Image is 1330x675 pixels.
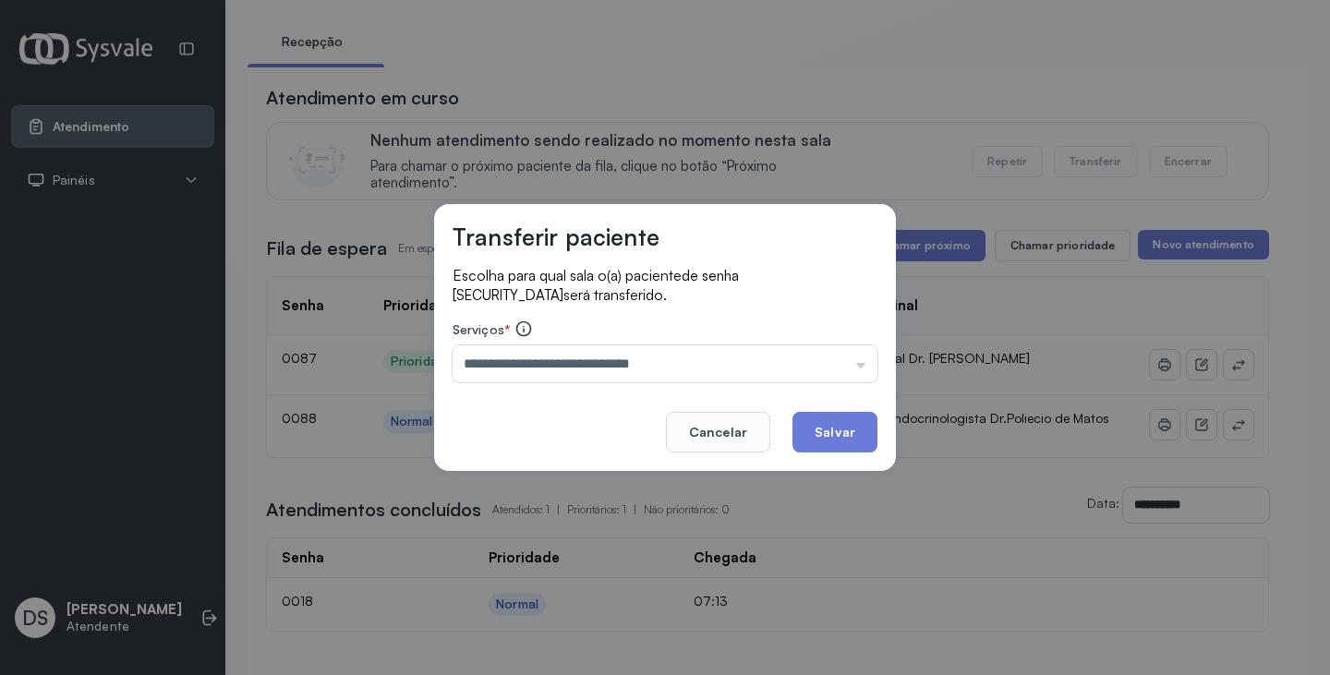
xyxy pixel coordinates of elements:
[453,223,659,251] h3: Transferir paciente
[792,412,877,452] button: Salvar
[453,267,739,304] span: de senha [SECURITY_DATA]
[453,266,877,305] p: Escolha para qual sala o(a) paciente será transferido.
[453,321,504,337] span: Serviços
[666,412,770,452] button: Cancelar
